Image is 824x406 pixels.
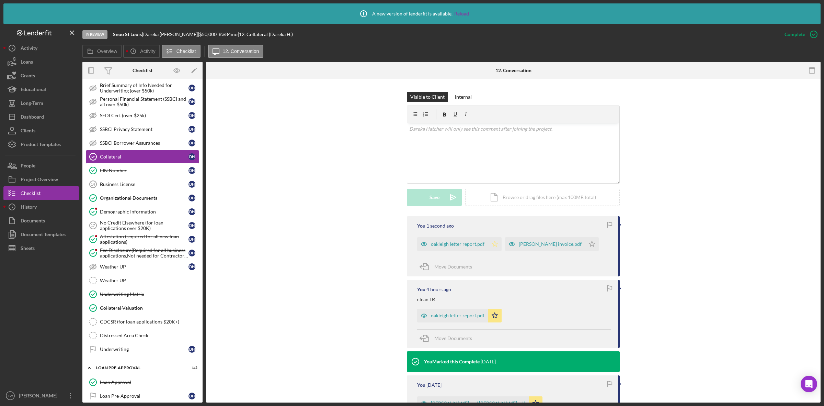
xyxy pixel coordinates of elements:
time: 2025-08-13 17:57 [481,359,496,364]
div: Weather UP [100,278,199,283]
button: Checklist [3,186,79,200]
button: Loans [3,55,79,69]
a: GDCSR (for loan applications $20K+) [86,315,199,329]
div: Educational [21,83,46,98]
a: SSBCI Privacy StatementDH [86,122,199,136]
div: SSBCI Privacy Statement [100,127,188,132]
div: Product Templates [21,138,61,153]
div: Dashboard [21,110,44,125]
button: Educational [3,83,79,96]
div: 1 / 2 [185,366,197,370]
div: You [417,382,425,388]
div: D H [188,126,195,133]
a: Weather UP [86,274,199,287]
div: No Credit Elsewhere (for loan applications over $20K) [100,220,188,231]
text: TW [8,394,13,398]
a: Loan Approval [86,375,199,389]
tspan: 17 [91,223,95,228]
a: Loan Pre-ApprovalDH [86,389,199,403]
div: Fee Disclosure(Required for all business applications,Not needed for Contractor loans) [100,248,188,259]
p: clean LR [417,296,435,303]
button: Move Documents [417,258,479,275]
div: Brief Summary of Info Needed for Underwriting (over $50k) [100,83,188,94]
div: D H [188,236,195,243]
div: Open Intercom Messenger [801,376,817,392]
div: Organizational Documents [100,195,188,201]
div: Personal Financial Statement (SSBCI and all over $50k) [100,96,188,107]
button: Save [407,189,462,206]
a: 17No Credit Elsewhere (for loan applications over $20K)DH [86,219,199,232]
div: Collateral Valuation [100,305,199,311]
div: D H [188,98,195,105]
div: D H [188,195,195,201]
a: Brief Summary of Info Needed for Underwriting (over $50k)DH [86,81,199,95]
a: 14Business LicenseDH [86,177,199,191]
span: Move Documents [434,264,472,270]
div: Activity [21,41,37,57]
div: A new version of lenderfit is available. [355,5,469,22]
a: Product Templates [3,138,79,151]
a: Document Templates [3,228,79,241]
div: D H [188,208,195,215]
div: History [21,200,37,216]
button: Move Documents [417,330,479,347]
div: D H [188,167,195,174]
button: Activity [123,45,160,58]
a: Long-Term [3,96,79,110]
div: Complete [785,28,805,41]
div: [PERSON_NAME] and [PERSON_NAME].pdf [431,400,525,406]
div: | 12. Collateral (Dareka H.) [238,32,293,37]
button: 12. Conversation [208,45,264,58]
div: Grants [21,69,35,84]
time: 2025-09-05 18:37 [426,223,454,229]
div: You [417,287,425,292]
span: Move Documents [434,335,472,341]
div: oakleigh letter report.pdf [431,313,484,318]
button: People [3,159,79,173]
div: D H [188,181,195,188]
div: Long-Term [21,96,43,112]
div: [PERSON_NAME] [17,389,62,404]
time: 2025-08-13 17:57 [426,382,442,388]
button: History [3,200,79,214]
div: D H [188,346,195,353]
div: LOAN PRE-APPROVAL [96,366,180,370]
div: Clients [21,124,35,139]
div: Underwriting [100,347,188,352]
div: In Review [82,30,107,39]
div: EIN Number [100,168,188,173]
button: Grants [3,69,79,83]
div: D H [188,153,195,160]
div: 84 mo [225,32,238,37]
div: Loans [21,55,33,70]
a: Project Overview [3,173,79,186]
a: Collateral Valuation [86,301,199,315]
div: D H [188,222,195,229]
div: oakleigh letter report.pdf [431,241,484,247]
a: SSBCI Borrower AssurancesDH [86,136,199,150]
label: Checklist [176,48,196,54]
div: You [417,223,425,229]
div: Sheets [21,241,35,257]
div: Business License [100,182,188,187]
a: CollateralDH [86,150,199,164]
div: [PERSON_NAME] invoice.pdf [519,241,582,247]
div: SSBCI Borrower Assurances [100,140,188,146]
button: [PERSON_NAME] invoice.pdf [505,237,599,251]
div: Document Templates [21,228,66,243]
time: 2025-09-05 14:52 [426,287,451,292]
div: Checklist [21,186,41,202]
div: Dareka [PERSON_NAME] | [143,32,199,37]
span: $50,000 [199,31,217,37]
div: Distressed Area Check [100,333,199,338]
div: D H [188,85,195,91]
label: 12. Conversation [223,48,259,54]
div: SEDI Cert (over $25k) [100,113,188,118]
a: EIN NumberDH [86,164,199,177]
a: Sheets [3,241,79,255]
a: Underwriting Matrix [86,287,199,301]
